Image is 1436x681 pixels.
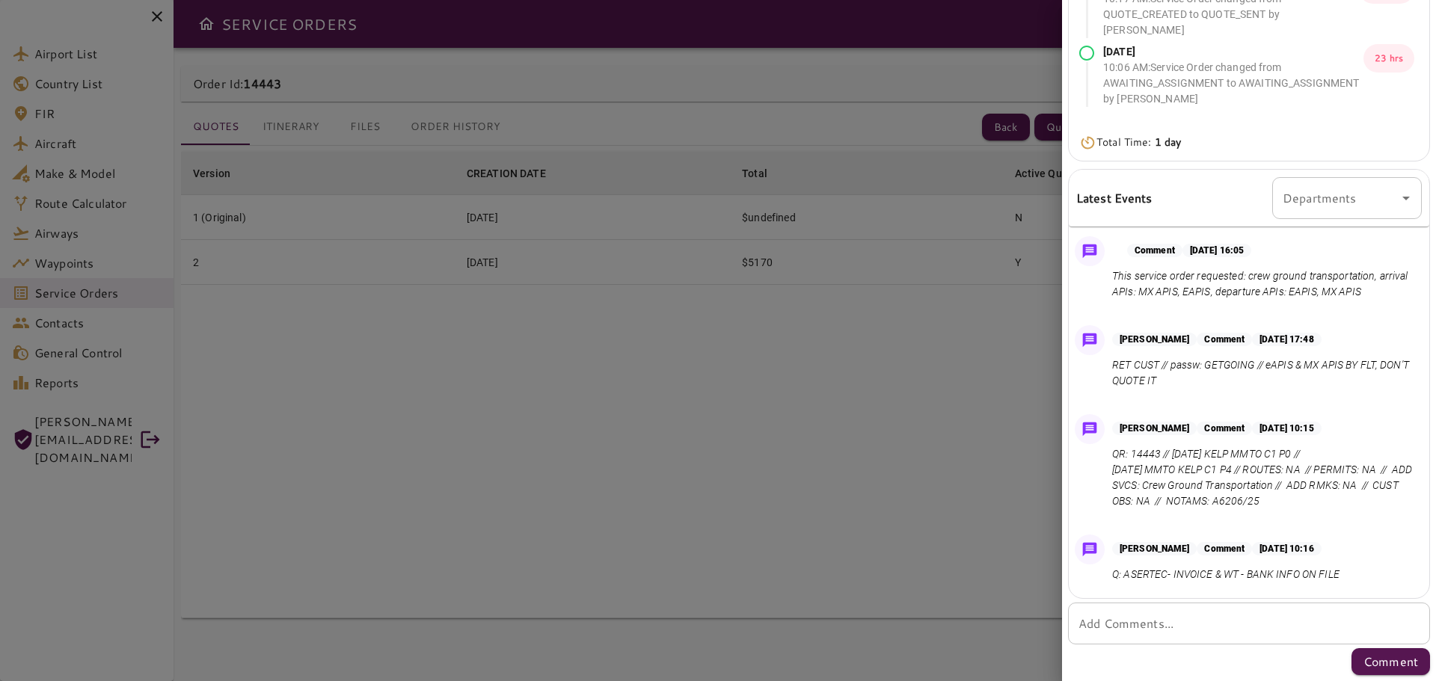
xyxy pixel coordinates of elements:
[1112,357,1416,389] p: RET CUST // passw: GETGOING // eAPIS & MX APIS BY FLT, DON'T QUOTE IT
[1252,333,1321,346] p: [DATE] 17:48
[1112,446,1416,509] p: QR: 14443 // [DATE] KELP MMTO C1 P0 // [DATE] MMTO KELP C1 P4 // ROUTES: NA // PERMITS: NA // ADD...
[1127,244,1182,257] p: Comment
[1182,244,1251,257] p: [DATE] 16:05
[1197,333,1252,346] p: Comment
[1096,135,1181,150] p: Total Time:
[1155,135,1182,150] b: 1 day
[1351,648,1430,675] button: Comment
[1197,422,1252,435] p: Comment
[1252,422,1321,435] p: [DATE] 10:15
[1079,330,1100,351] img: Message Icon
[1079,539,1100,560] img: Message Icon
[1396,188,1417,209] button: Open
[1363,44,1414,73] p: 23 hrs
[1103,60,1363,107] p: 10:06 AM : Service Order changed from AWAITING_ASSIGNMENT to AWAITING_ASSIGNMENT by [PERSON_NAME]
[1112,333,1197,346] p: [PERSON_NAME]
[1076,188,1153,208] h6: Latest Events
[1112,542,1197,555] p: [PERSON_NAME]
[1363,653,1418,671] p: Comment
[1112,268,1416,300] p: This service order requested: crew ground transportation, arrival APIs: MX APIS, EAPIS, departure...
[1079,135,1096,150] img: Timer Icon
[1252,542,1321,555] p: [DATE] 10:16
[1103,44,1363,60] p: [DATE]
[1112,422,1197,435] p: [PERSON_NAME]
[1112,567,1340,582] p: Q: ASERTEC- INVOICE & WT - BANK INFO ON FILE
[1197,542,1252,555] p: Comment
[1079,241,1100,262] img: Message Icon
[1079,419,1100,440] img: Message Icon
